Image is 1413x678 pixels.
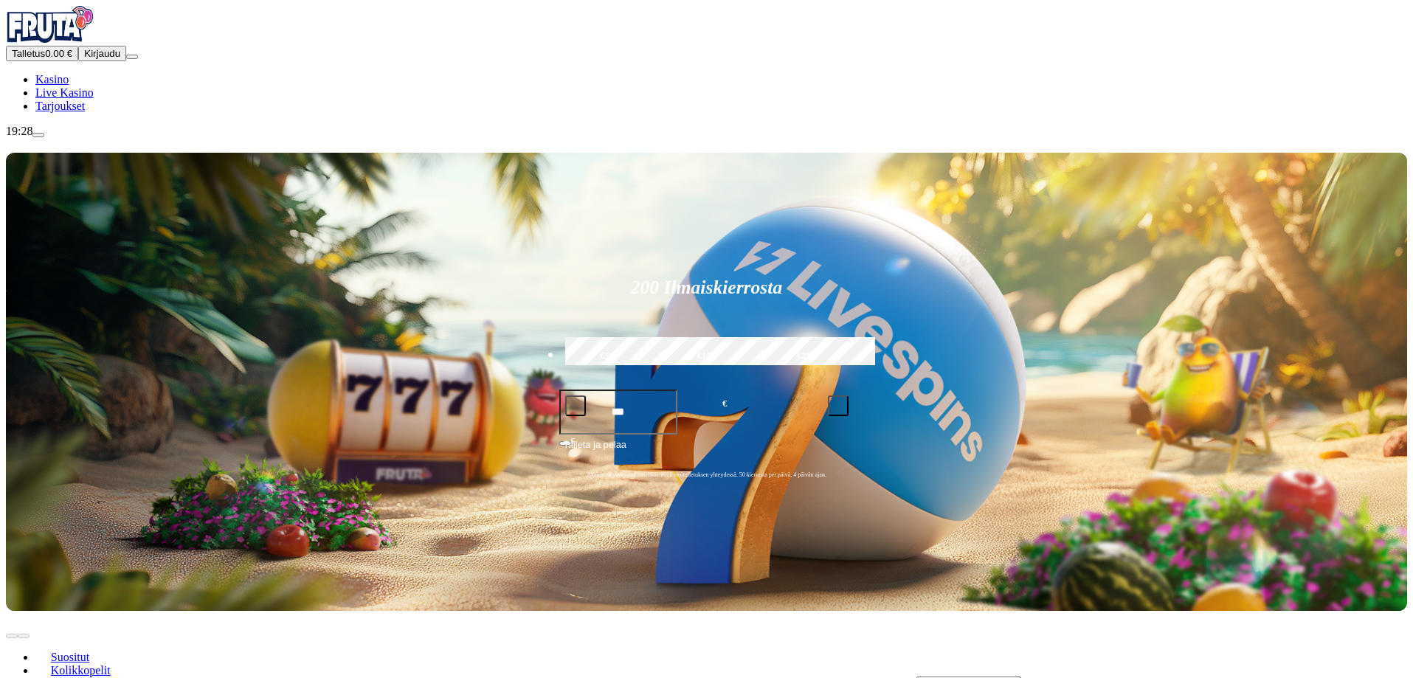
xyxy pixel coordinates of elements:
[660,335,752,378] label: €150
[35,73,69,86] a: Kasino
[12,48,45,59] span: Talletus
[722,397,727,411] span: €
[126,55,138,59] button: menu
[564,437,626,464] span: Talleta ja pelaa
[45,664,117,677] span: Kolikkopelit
[559,437,854,465] button: Talleta ja pelaa
[6,6,94,43] img: Fruta
[35,86,94,99] a: Live Kasino
[6,32,94,45] a: Fruta
[45,651,95,663] span: Suositut
[18,634,30,638] button: next slide
[35,100,85,112] a: Tarjoukset
[6,634,18,638] button: prev slide
[78,46,126,61] button: Kirjaudu
[35,646,105,668] a: Suositut
[6,6,1407,113] nav: Primary
[6,73,1407,113] nav: Main menu
[565,395,586,416] button: minus icon
[45,48,72,59] span: 0.00 €
[84,48,120,59] span: Kirjaudu
[828,395,849,416] button: plus icon
[562,335,653,378] label: €50
[6,46,78,61] button: Talletusplus icon0.00 €
[760,335,851,378] label: €250
[32,133,44,137] button: live-chat
[6,125,32,137] span: 19:28
[571,436,576,445] span: €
